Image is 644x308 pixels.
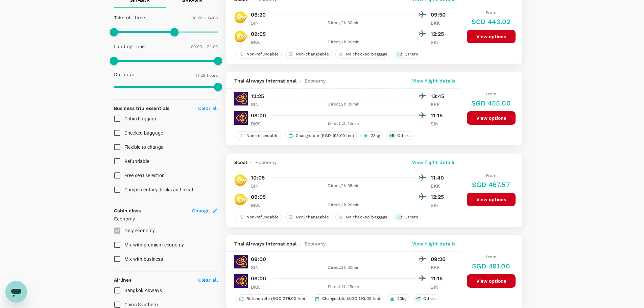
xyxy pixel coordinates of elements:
[431,183,448,189] p: BKK
[272,20,416,26] div: Direct , 2h 30min
[431,39,448,46] p: SIN
[272,101,416,108] div: Direct , 2h 20min
[285,213,332,221] div: Non-changeable
[114,43,145,50] p: Landing time
[431,30,448,38] p: 12:25
[285,50,332,58] div: Non-changeable
[319,296,383,302] span: Changeable (SGD 193.00 fee)
[431,101,448,108] p: BKK
[251,183,268,189] p: SIN
[272,120,416,127] div: Direct , 2h 15min
[251,264,268,271] p: SIN
[251,112,266,120] p: 08:00
[472,261,510,271] h6: SGD 491.00
[388,133,396,139] span: + 5
[251,193,266,201] p: 09:05
[402,214,421,220] span: Others
[412,77,456,84] p: View flight details
[396,51,403,57] span: + 2
[124,159,149,164] span: Refundable
[396,214,403,220] span: + 2
[431,275,448,283] p: 11:15
[467,193,516,206] button: View options
[305,240,326,247] span: Economy
[251,275,266,283] p: 08:00
[395,296,409,302] span: 23kg
[486,255,496,259] span: From
[234,193,248,206] img: TR
[114,208,141,213] strong: Cabin class
[244,133,282,139] span: Non-refundable
[293,51,332,57] span: Non-changeable
[234,255,248,268] img: TG
[431,92,448,100] p: 13:45
[198,105,218,112] p: Clear all
[335,213,391,221] div: No checked baggage
[272,202,416,209] div: Direct , 2h 20min
[293,214,332,220] span: Non-changeable
[234,77,297,84] span: Thai Airways International
[234,10,248,24] img: TR
[431,284,448,290] p: SIN
[234,159,248,166] span: Scoot
[251,284,268,290] p: BKK
[234,111,248,125] img: TG
[124,173,165,178] span: Free seat selection
[244,214,282,220] span: Non-refundable
[394,50,421,58] div: +2Others
[486,173,496,178] span: From
[114,71,135,78] p: Duration
[343,214,390,220] span: No checked baggage
[272,183,416,189] div: Direct , 2h 35min
[124,256,163,262] span: Mix with business
[272,264,416,271] div: Direct , 2h 20min
[247,159,255,166] span: -
[421,296,439,302] span: Others
[192,16,218,20] span: 00:00 - 14:00
[251,39,268,46] p: BKK
[244,51,282,57] span: Non-refundable
[251,120,268,127] p: BKK
[467,30,516,43] button: View options
[244,296,308,302] span: Refundable (SGD 278.00 fee)
[114,14,145,21] p: Take off time
[293,133,357,139] span: Changeable (SGD 193.00 fee)
[251,174,265,182] p: 10:05
[431,193,448,201] p: 12:25
[486,10,496,15] span: From
[413,294,439,303] div: +7Others
[431,255,448,263] p: 09:20
[234,274,248,288] img: TG
[402,51,421,57] span: Others
[251,202,268,209] p: BKK
[343,51,390,57] span: No checked baggage
[251,30,266,38] p: 09:05
[255,159,277,166] span: Economy
[431,120,448,127] p: SIN
[234,240,297,247] span: Thai Airways International
[386,131,413,140] div: +5Others
[236,213,282,221] div: Non-refundable
[251,20,268,26] p: SIN
[124,130,163,136] span: Checked baggage
[272,39,416,46] div: Direct , 2h 20min
[251,11,266,19] p: 08:20
[296,240,304,247] span: -
[285,131,357,140] div: Changeable (SGD 193.00 fee)
[305,77,326,84] span: Economy
[236,131,282,140] div: Non-refundable
[412,240,456,247] p: View flight details
[431,174,448,182] p: 11:40
[234,30,248,43] img: TR
[412,159,456,166] p: View flight details
[114,277,132,283] strong: Airlines
[431,202,448,209] p: SIN
[467,111,516,125] button: View options
[431,20,448,26] p: BKK
[236,50,282,58] div: Non-refundable
[486,92,496,96] span: From
[251,92,264,100] p: 12:25
[124,242,184,247] span: Mix with premium-economy
[192,207,210,214] span: Change
[431,112,448,120] p: 11:15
